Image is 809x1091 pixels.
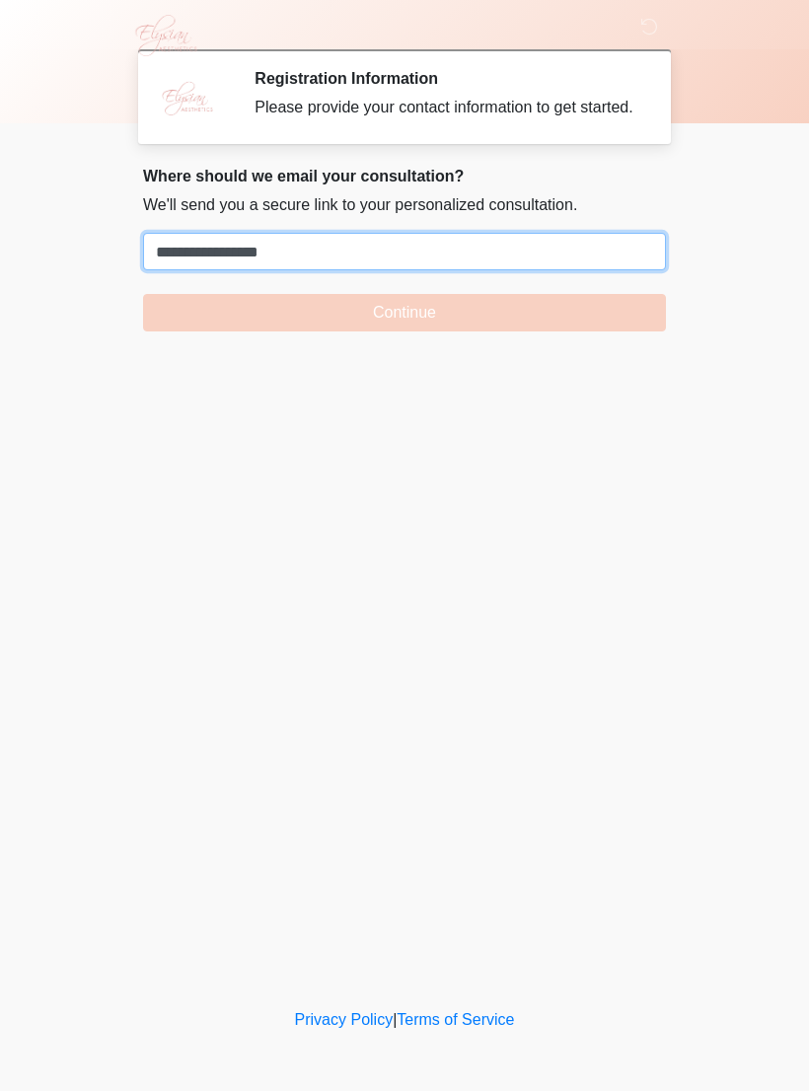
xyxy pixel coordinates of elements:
[255,69,636,88] h2: Registration Information
[295,1011,394,1028] a: Privacy Policy
[397,1011,514,1028] a: Terms of Service
[255,96,636,119] div: Please provide your contact information to get started.
[123,15,206,56] img: Elysian Aesthetics Logo
[393,1011,397,1028] a: |
[143,167,666,185] h2: Where should we email your consultation?
[158,69,217,128] img: Agent Avatar
[143,193,666,217] p: We'll send you a secure link to your personalized consultation.
[143,294,666,331] button: Continue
